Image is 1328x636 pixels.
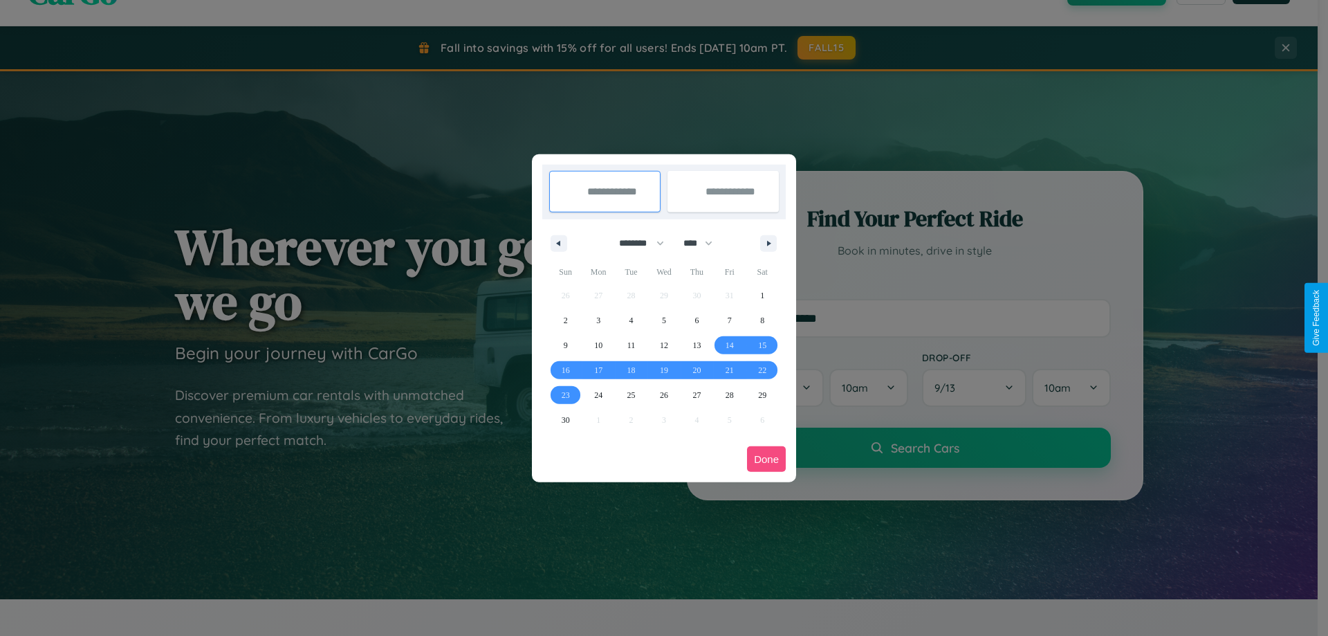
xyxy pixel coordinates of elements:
[562,408,570,433] span: 30
[746,283,779,308] button: 1
[692,383,701,408] span: 27
[760,308,764,333] span: 8
[746,308,779,333] button: 8
[582,261,614,283] span: Mon
[747,446,786,472] button: Done
[760,283,764,308] span: 1
[726,383,734,408] span: 28
[1311,290,1321,346] div: Give Feedback
[713,383,746,408] button: 28
[562,383,570,408] span: 23
[694,308,699,333] span: 6
[615,358,647,383] button: 18
[647,333,680,358] button: 12
[562,358,570,383] span: 16
[627,358,636,383] span: 18
[713,308,746,333] button: 7
[692,358,701,383] span: 20
[758,333,766,358] span: 15
[549,358,582,383] button: 16
[746,383,779,408] button: 29
[758,358,766,383] span: 22
[647,261,680,283] span: Wed
[615,308,647,333] button: 4
[582,383,614,408] button: 24
[627,333,636,358] span: 11
[713,261,746,283] span: Fri
[681,383,713,408] button: 27
[582,358,614,383] button: 17
[647,358,680,383] button: 19
[549,308,582,333] button: 2
[681,358,713,383] button: 20
[713,333,746,358] button: 14
[728,308,732,333] span: 7
[660,333,668,358] span: 12
[564,333,568,358] span: 9
[713,358,746,383] button: 21
[746,261,779,283] span: Sat
[726,333,734,358] span: 14
[549,333,582,358] button: 9
[615,333,647,358] button: 11
[582,333,614,358] button: 10
[549,383,582,408] button: 23
[681,308,713,333] button: 6
[564,308,568,333] span: 2
[681,261,713,283] span: Thu
[594,383,602,408] span: 24
[629,308,634,333] span: 4
[615,383,647,408] button: 25
[758,383,766,408] span: 29
[594,358,602,383] span: 17
[660,383,668,408] span: 26
[594,333,602,358] span: 10
[746,333,779,358] button: 15
[647,308,680,333] button: 5
[596,308,600,333] span: 3
[746,358,779,383] button: 22
[549,408,582,433] button: 30
[681,333,713,358] button: 13
[647,383,680,408] button: 26
[660,358,668,383] span: 19
[726,358,734,383] span: 21
[627,383,636,408] span: 25
[582,308,614,333] button: 3
[692,333,701,358] span: 13
[662,308,666,333] span: 5
[549,261,582,283] span: Sun
[615,261,647,283] span: Tue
